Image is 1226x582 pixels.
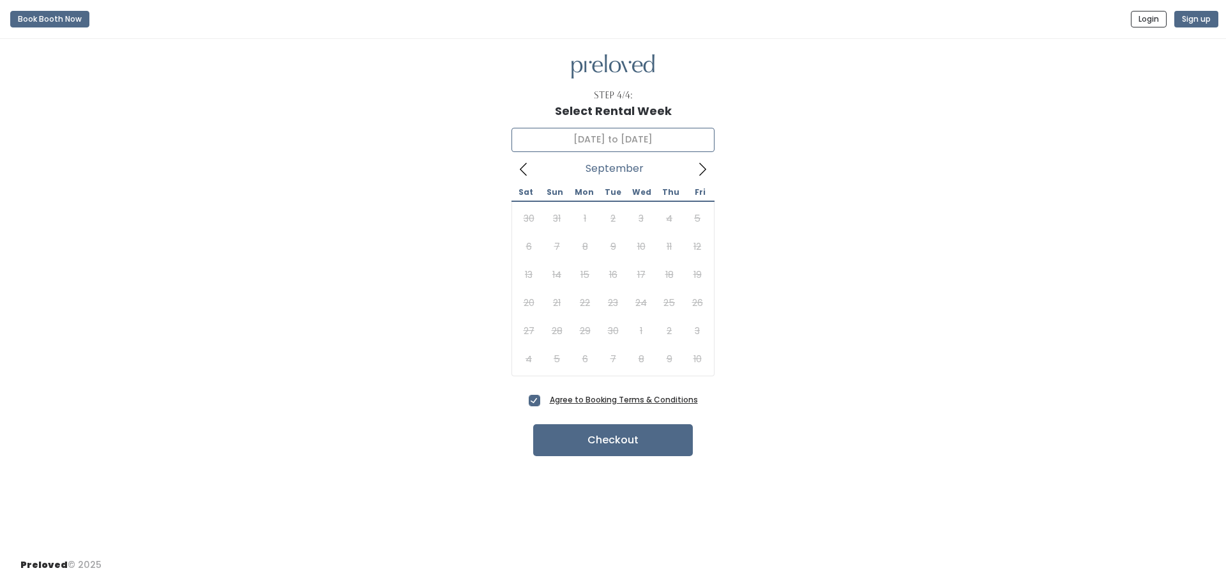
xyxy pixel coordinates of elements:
span: Preloved [20,558,68,571]
span: September [586,166,644,171]
span: Thu [656,188,685,196]
span: Sun [540,188,569,196]
button: Login [1131,11,1167,27]
button: Sign up [1174,11,1218,27]
div: © 2025 [20,548,102,572]
a: Book Booth Now [10,5,89,33]
h1: Select Rental Week [555,105,672,118]
span: Sat [511,188,540,196]
span: Wed [628,188,656,196]
span: Fri [686,188,715,196]
a: Agree to Booking Terms & Conditions [550,394,698,405]
div: Step 4/4: [594,89,633,102]
button: Book Booth Now [10,11,89,27]
input: Select week [511,128,715,152]
span: Tue [598,188,627,196]
span: Mon [570,188,598,196]
button: Checkout [533,424,693,456]
img: preloved logo [571,54,655,79]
